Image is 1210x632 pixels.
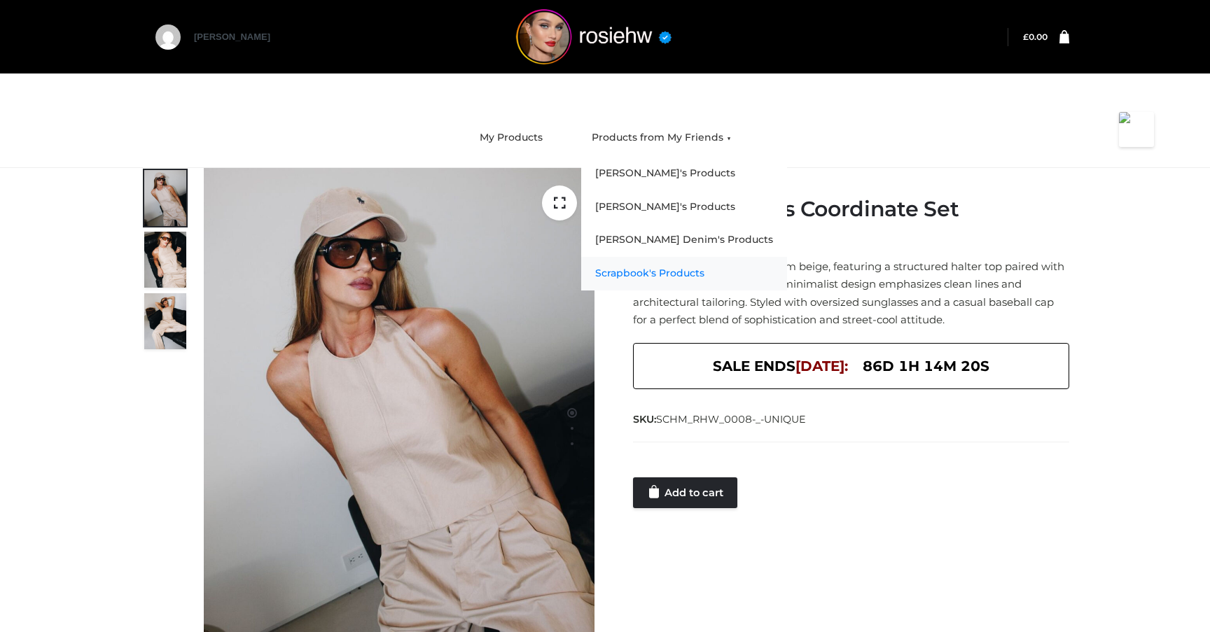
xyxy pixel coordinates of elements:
[863,354,989,378] span: 86d 1h 14m 20s
[581,157,787,190] a: [PERSON_NAME]'s Products
[795,358,848,374] span: [DATE]:
[1023,31,1048,42] bdi: 0.00
[144,232,186,288] img: ros3.jpg
[144,170,186,226] img: ros1.jpg
[1023,31,1048,42] a: £0.00
[144,293,186,349] img: ros2.jpg
[581,223,787,257] a: [PERSON_NAME] Denim's Products
[194,31,270,67] a: [PERSON_NAME]
[581,257,787,290] a: Scrapbook's Products
[1023,31,1029,42] span: £
[469,122,553,153] a: My Products
[633,258,1069,329] p: A two-piece ensemble in warm beige, featuring a structured halter top paired with wide-leg trouse...
[581,122,742,153] a: Products from My Friends
[581,190,787,224] a: [PERSON_NAME]'s Products
[633,197,1069,222] h1: Urban Neutrals Coordinate Set
[489,9,699,64] img: rosiehw
[656,413,806,426] span: SCHM_RHW_0008-_-UNIQUE
[633,343,1069,389] div: SALE ENDS
[633,477,737,508] a: Add to cart
[633,411,807,428] span: SKU:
